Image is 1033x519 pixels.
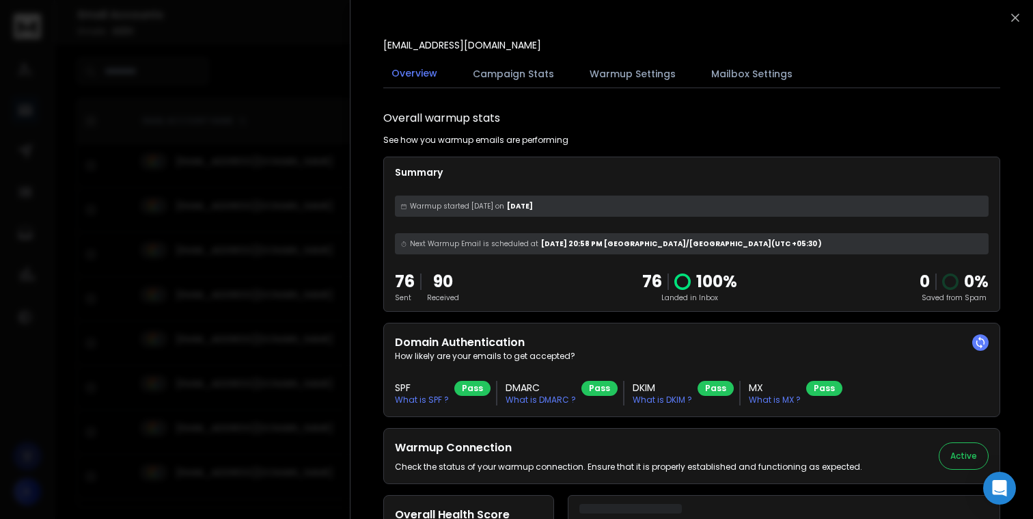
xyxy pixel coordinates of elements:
button: Overview [383,58,445,90]
div: Pass [806,381,842,396]
p: 76 [395,271,415,293]
p: Saved from Spam [920,293,989,303]
h3: DKIM [633,381,692,395]
p: See how you warmup emails are performing [383,135,568,146]
h3: SPF [395,381,449,395]
button: Campaign Stats [465,59,562,89]
p: 0 % [964,271,989,293]
p: Check the status of your warmup connection. Ensure that it is properly established and functionin... [395,462,862,473]
p: Sent [395,293,415,303]
p: 76 [642,271,662,293]
p: 100 % [696,271,737,293]
p: [EMAIL_ADDRESS][DOMAIN_NAME] [383,38,541,52]
div: Pass [698,381,734,396]
p: 90 [427,271,459,293]
button: Mailbox Settings [703,59,801,89]
div: Pass [454,381,491,396]
p: What is MX ? [749,395,801,405]
h2: Warmup Connection [395,440,862,456]
p: What is DMARC ? [506,395,576,405]
div: Open Intercom Messenger [983,472,1016,505]
h3: DMARC [506,381,576,395]
h3: MX [749,381,801,395]
button: Active [939,442,989,470]
button: Warmup Settings [581,59,684,89]
span: Warmup started [DATE] on [410,201,504,211]
p: Landed in Inbox [642,293,737,303]
strong: 0 [920,270,930,293]
h1: Overall warmup stats [383,110,500,127]
p: Summary [395,165,989,179]
h2: Domain Authentication [395,334,989,351]
div: [DATE] [395,196,989,217]
span: Next Warmup Email is scheduled at [410,239,538,249]
p: What is DKIM ? [633,395,692,405]
p: Received [427,293,459,303]
p: How likely are your emails to get accepted? [395,351,989,362]
p: What is SPF ? [395,395,449,405]
div: Pass [581,381,618,396]
div: [DATE] 20:58 PM [GEOGRAPHIC_DATA]/[GEOGRAPHIC_DATA] (UTC +05:30 ) [395,233,989,254]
